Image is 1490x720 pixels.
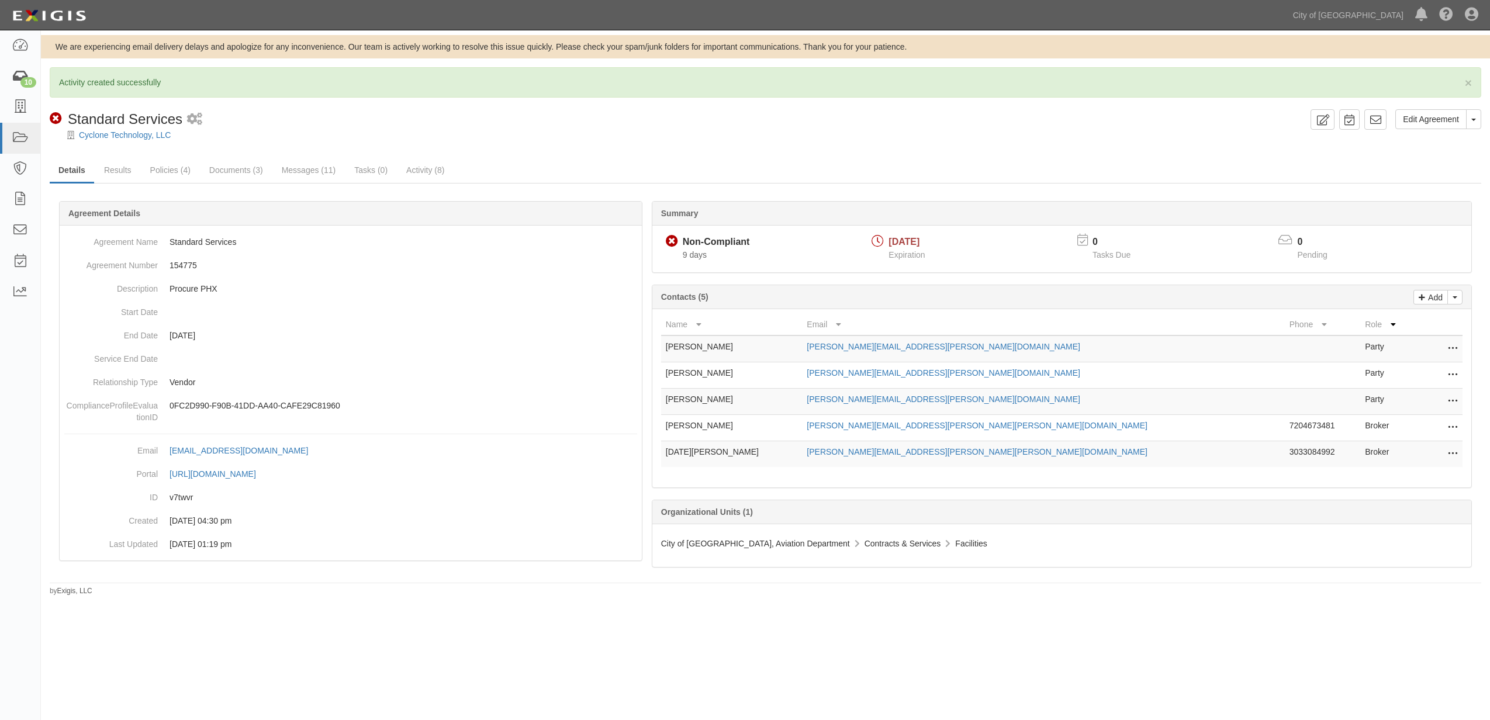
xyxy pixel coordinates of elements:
[1360,441,1416,468] td: Broker
[345,158,396,182] a: Tasks (0)
[64,509,158,527] dt: Created
[397,158,453,182] a: Activity (8)
[1360,389,1416,415] td: Party
[64,439,158,456] dt: Email
[20,77,36,88] div: 10
[1287,4,1409,27] a: City of [GEOGRAPHIC_DATA]
[683,236,750,249] div: Non-Compliant
[57,587,92,595] a: Exigis, LLC
[64,462,158,480] dt: Portal
[1093,250,1131,259] span: Tasks Due
[64,509,637,532] dd: [DATE] 04:30 pm
[64,300,158,318] dt: Start Date
[807,421,1147,430] a: [PERSON_NAME][EMAIL_ADDRESS][PERSON_NAME][PERSON_NAME][DOMAIN_NAME]
[807,368,1080,378] a: [PERSON_NAME][EMAIL_ADDRESS][PERSON_NAME][DOMAIN_NAME]
[64,532,158,550] dt: Last Updated
[68,111,182,127] span: Standard Services
[661,507,753,517] b: Organizational Units (1)
[661,362,803,389] td: [PERSON_NAME]
[1360,335,1416,362] td: Party
[1395,109,1467,129] a: Edit Agreement
[187,113,202,126] i: 1 scheduled workflow
[661,335,803,362] td: [PERSON_NAME]
[1439,8,1453,22] i: Help Center - Complianz
[64,347,158,365] dt: Service End Date
[1297,236,1342,249] p: 0
[1425,290,1443,304] p: Add
[1285,441,1360,468] td: 3033084992
[807,394,1080,404] a: [PERSON_NAME][EMAIL_ADDRESS][PERSON_NAME][DOMAIN_NAME]
[64,254,637,277] dd: 154775
[64,254,158,271] dt: Agreement Number
[64,486,637,509] dd: v7twvr
[50,113,62,125] i: Non-Compliant
[802,314,1284,335] th: Email
[59,77,1472,88] p: Activity created successfully
[865,539,941,548] span: Contracts & Services
[661,314,803,335] th: Name
[661,441,803,468] td: [DATE][PERSON_NAME]
[170,445,308,456] div: [EMAIL_ADDRESS][DOMAIN_NAME]
[200,158,272,182] a: Documents (3)
[273,158,345,182] a: Messages (11)
[1360,362,1416,389] td: Party
[661,539,850,548] span: City of [GEOGRAPHIC_DATA], Aviation Department
[64,277,158,295] dt: Description
[661,209,699,218] b: Summary
[64,230,637,254] dd: Standard Services
[64,394,158,423] dt: ComplianceProfileEvaluationID
[1093,236,1145,249] p: 0
[170,469,269,479] a: [URL][DOMAIN_NAME]
[661,292,708,302] b: Contacts (5)
[1285,415,1360,441] td: 7204673481
[666,236,678,248] i: Non-Compliant
[79,130,171,140] a: Cyclone Technology, LLC
[1413,290,1448,304] a: Add
[1297,250,1327,259] span: Pending
[9,5,89,26] img: logo-5460c22ac91f19d4615b14bd174203de0afe785f0fc80cf4dbbc73dc1793850b.png
[41,41,1490,53] div: We are experiencing email delivery delays and apologize for any inconvenience. Our team is active...
[68,209,140,218] b: Agreement Details
[64,532,637,556] dd: [DATE] 01:19 pm
[955,539,987,548] span: Facilities
[1360,314,1416,335] th: Role
[141,158,199,182] a: Policies (4)
[95,158,140,182] a: Results
[1360,415,1416,441] td: Broker
[170,400,637,411] p: 0FC2D990-F90B-41DD-AA40-CAFE29C81960
[889,250,925,259] span: Expiration
[170,446,321,455] a: [EMAIL_ADDRESS][DOMAIN_NAME]
[661,415,803,441] td: [PERSON_NAME]
[50,158,94,184] a: Details
[170,283,637,295] p: Procure PHX
[661,389,803,415] td: [PERSON_NAME]
[683,250,707,259] span: Since 08/19/2025
[64,371,637,394] dd: Vendor
[1465,77,1472,89] button: Close
[807,447,1147,456] a: [PERSON_NAME][EMAIL_ADDRESS][PERSON_NAME][PERSON_NAME][DOMAIN_NAME]
[50,109,182,129] div: Standard Services
[50,586,92,596] small: by
[889,237,919,247] span: [DATE]
[64,324,637,347] dd: [DATE]
[807,342,1080,351] a: [PERSON_NAME][EMAIL_ADDRESS][PERSON_NAME][DOMAIN_NAME]
[64,486,158,503] dt: ID
[1285,314,1360,335] th: Phone
[64,371,158,388] dt: Relationship Type
[64,230,158,248] dt: Agreement Name
[1465,76,1472,89] span: ×
[64,324,158,341] dt: End Date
